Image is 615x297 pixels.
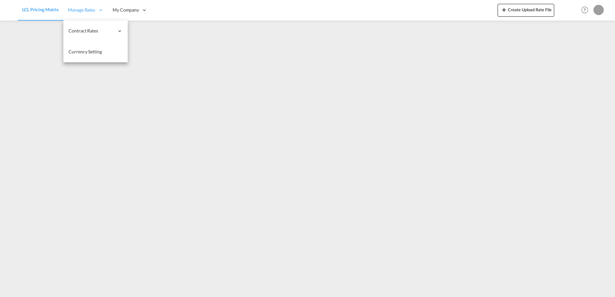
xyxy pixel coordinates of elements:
span: Currency Setting [69,49,102,54]
span: Manage Rates [68,7,95,13]
span: Help [579,4,590,15]
div: Contract Rates [63,21,128,41]
span: My Company [113,7,139,13]
div: Help [579,4,593,16]
span: LCL Pricing Matrix [22,7,59,12]
span: Contract Rates [69,28,114,34]
a: Currency Setting [63,41,128,62]
button: icon-plus 400-fgCreate Upload Rate File [498,4,554,17]
md-icon: icon-plus 400-fg [500,6,508,14]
